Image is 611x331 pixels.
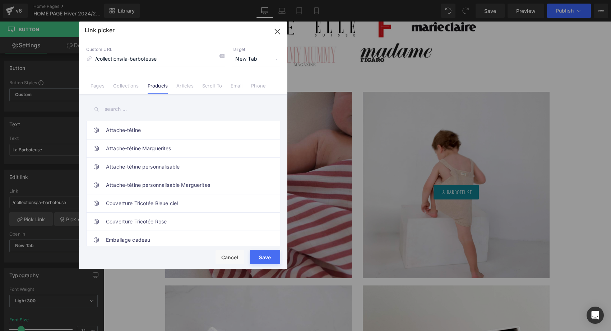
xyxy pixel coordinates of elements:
button: Save [250,250,280,264]
div: Open Intercom Messenger [587,307,604,324]
p: Target [232,47,280,52]
a: Attache-tétine personnalisable Marguerites [106,176,264,194]
a: Emballage cadeau [106,231,264,249]
a: Attache-tétine [106,121,264,139]
input: search ... [86,101,280,117]
span: New Tab [232,52,280,66]
a: Pages [91,83,105,94]
span: Le Lange [145,167,164,174]
button: Cancel [216,250,244,264]
p: Custom URL [86,47,225,52]
a: Couverture Tricotée Bleue ciel [106,194,264,212]
a: Scroll To [202,83,222,94]
a: Le Lange [139,163,171,178]
a: Email [231,83,242,94]
a: Articles [176,83,194,94]
a: Products [148,83,168,94]
a: La Barboteuse [330,163,375,178]
input: https://gempages.net [86,52,225,66]
a: Collections [113,83,139,94]
a: Phone [251,83,266,94]
a: Attache-tétine Marguerites [106,140,264,157]
span: La Barboteuse [337,167,368,174]
a: Couverture Tricotée Rose [106,213,264,231]
a: Attache-tétine personnalisable [106,158,264,176]
p: Link picker [85,27,115,34]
